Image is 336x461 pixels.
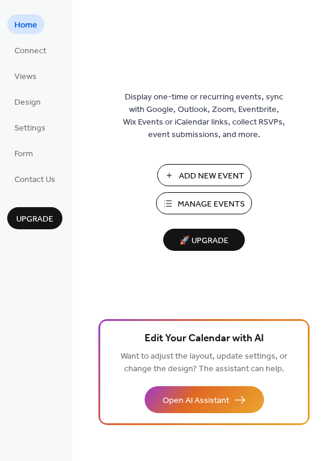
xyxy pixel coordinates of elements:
[163,229,245,251] button: 🚀 Upgrade
[123,91,285,141] span: Display one-time or recurring events, sync with Google, Outlook, Zoom, Eventbrite, Wix Events or ...
[14,174,55,186] span: Contact Us
[170,233,238,249] span: 🚀 Upgrade
[14,96,41,109] span: Design
[157,164,251,186] button: Add New Event
[7,40,53,60] a: Connect
[7,14,44,34] a: Home
[179,170,244,183] span: Add New Event
[7,169,62,189] a: Contact Us
[16,213,53,226] span: Upgrade
[14,71,37,83] span: Views
[121,348,287,377] span: Want to adjust the layout, update settings, or change the design? The assistant can help.
[7,117,53,137] a: Settings
[7,207,62,229] button: Upgrade
[178,198,245,211] span: Manage Events
[156,192,252,214] button: Manage Events
[163,395,229,407] span: Open AI Assistant
[7,66,44,86] a: Views
[145,330,264,347] span: Edit Your Calendar with AI
[14,45,46,57] span: Connect
[14,19,37,32] span: Home
[7,143,40,163] a: Form
[145,386,264,413] button: Open AI Assistant
[14,148,33,160] span: Form
[14,122,46,135] span: Settings
[7,92,48,111] a: Design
